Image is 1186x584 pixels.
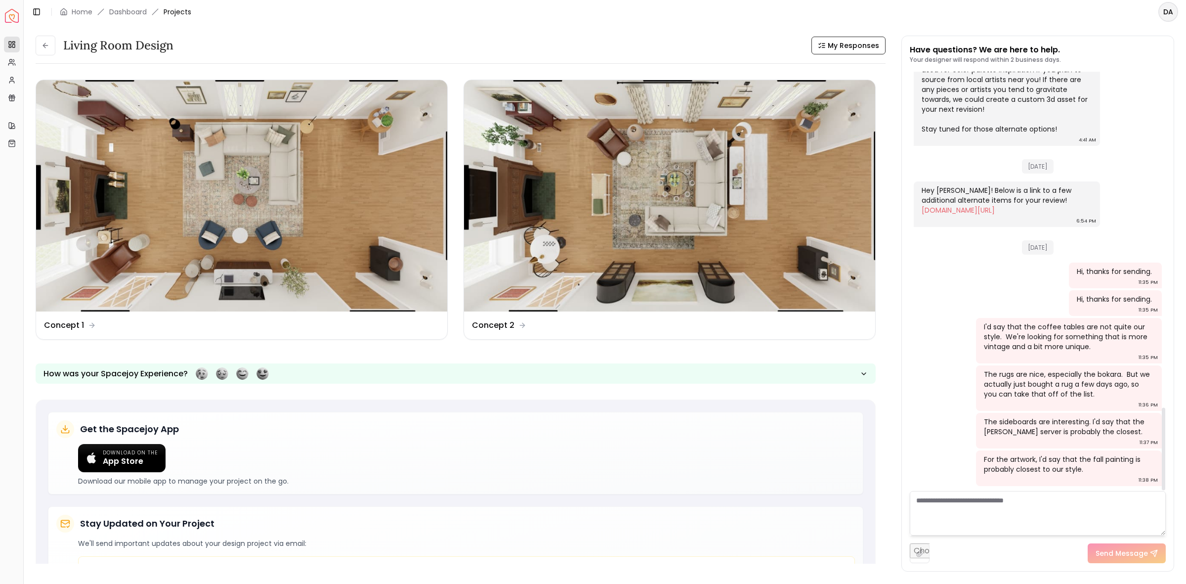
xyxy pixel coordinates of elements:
[984,417,1152,437] div: The sideboards are interesting. I'd say that the [PERSON_NAME] server is probably the closest.
[1022,240,1054,255] span: [DATE]
[60,7,191,17] nav: breadcrumb
[36,80,448,340] a: Concept 1Concept 1
[36,363,876,384] button: How was your Spacejoy Experience?Feeling terribleFeeling badFeeling goodFeeling awesome
[472,319,514,331] dd: Concept 2
[72,7,92,17] a: Home
[103,450,158,456] span: Download on the
[78,539,855,548] p: We'll send important updates about your design project via email:
[109,7,147,17] a: Dashboard
[910,56,1061,64] p: Your designer will respond within 2 business days.
[43,368,188,380] p: How was your Spacejoy Experience?
[1022,159,1054,174] span: [DATE]
[811,37,886,54] button: My Responses
[5,9,19,23] a: Spacejoy
[5,9,19,23] img: Spacejoy Logo
[103,456,158,466] span: App Store
[922,205,995,215] a: [DOMAIN_NAME][URL]
[828,41,879,50] span: My Responses
[1139,305,1158,315] div: 11:35 PM
[984,369,1152,399] div: The rugs are nice, especially the bokara. But we actually just bought a rug a few days ago, so yo...
[85,563,848,575] p: [EMAIL_ADDRESS][DOMAIN_NAME]
[1139,353,1158,362] div: 11:35 PM
[36,80,447,312] img: Concept 1
[78,476,855,486] p: Download our mobile app to manage your project on the go.
[86,452,97,463] img: Apple logo
[984,454,1152,474] div: For the artwork, I'd say that the fall painting is probably closest to our style.
[1077,267,1152,276] div: Hi, thanks for sending.
[464,80,875,312] img: Concept 2
[78,444,166,472] a: Download on the App Store
[80,517,214,531] h5: Stay Updated on Your Project
[1079,135,1096,145] div: 4:41 AM
[1076,216,1096,226] div: 6:54 PM
[80,422,179,436] h5: Get the Spacejoy App
[1139,277,1158,287] div: 11:35 PM
[1140,438,1158,448] div: 11:37 PM
[922,185,1090,215] div: Hey [PERSON_NAME]! Below is a link to a few additional alternate items for your review!
[1139,400,1158,410] div: 11:36 PM
[164,7,191,17] span: Projects
[984,322,1152,352] div: I'd say that the coffee tables are not quite our style. We're looking for something that is more ...
[63,38,173,53] h3: Living Room Design
[44,319,84,331] dd: Concept 1
[1077,294,1152,304] div: Hi, thanks for sending.
[910,44,1061,56] p: Have questions? We are here to help.
[1158,2,1178,22] button: DA
[1159,3,1177,21] span: DA
[1139,475,1158,485] div: 11:38 PM
[464,80,876,340] a: Concept 2Concept 2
